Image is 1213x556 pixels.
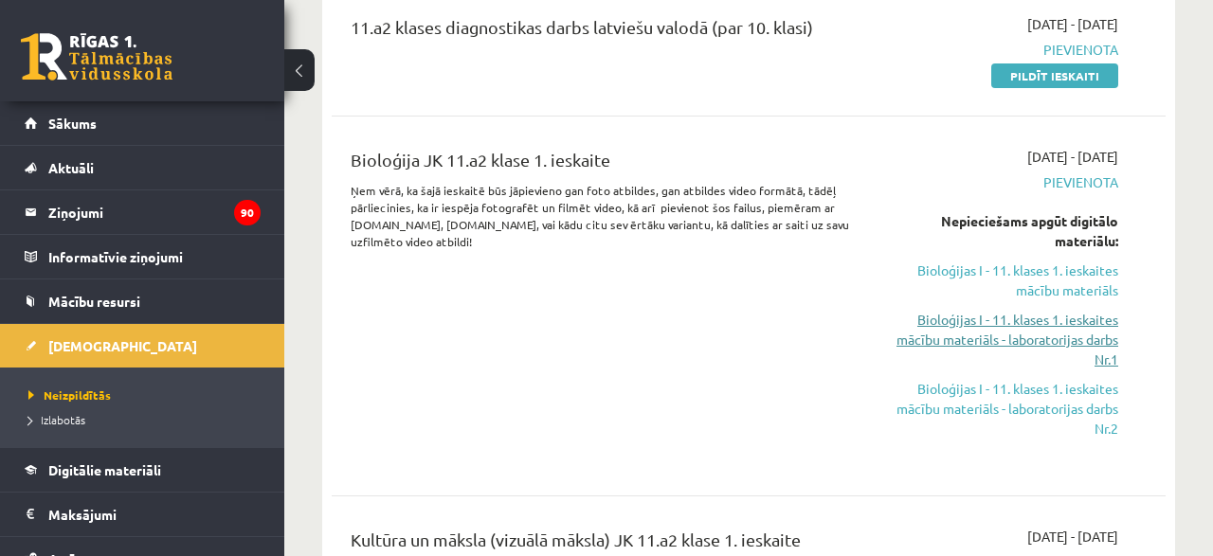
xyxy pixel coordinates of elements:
[48,235,261,278] legend: Informatīvie ziņojumi
[351,182,853,250] p: Ņem vērā, ka šajā ieskaitē būs jāpievieno gan foto atbildes, gan atbildes video formātā, tādēļ pā...
[25,448,261,492] a: Digitālie materiāli
[881,211,1118,251] div: Nepieciešams apgūt digitālo materiālu:
[25,146,261,189] a: Aktuāli
[351,147,853,182] div: Bioloģija JK 11.a2 klase 1. ieskaite
[1027,14,1118,34] span: [DATE] - [DATE]
[25,190,261,234] a: Ziņojumi90
[48,461,161,478] span: Digitālie materiāli
[48,293,140,310] span: Mācību resursi
[234,200,261,225] i: 90
[48,190,261,234] legend: Ziņojumi
[28,386,265,404] a: Neizpildītās
[881,310,1118,369] a: Bioloģijas I - 11. klases 1. ieskaites mācību materiāls - laboratorijas darbs Nr.1
[25,279,261,323] a: Mācību resursi
[881,260,1118,300] a: Bioloģijas I - 11. klases 1. ieskaites mācību materiāls
[25,235,261,278] a: Informatīvie ziņojumi
[21,33,172,81] a: Rīgas 1. Tālmācības vidusskola
[881,379,1118,439] a: Bioloģijas I - 11. klases 1. ieskaites mācību materiāls - laboratorijas darbs Nr.2
[25,101,261,145] a: Sākums
[881,172,1118,192] span: Pievienota
[1027,527,1118,547] span: [DATE] - [DATE]
[48,115,97,132] span: Sākums
[881,40,1118,60] span: Pievienota
[28,411,265,428] a: Izlabotās
[1027,147,1118,167] span: [DATE] - [DATE]
[991,63,1118,88] a: Pildīt ieskaiti
[28,387,111,403] span: Neizpildītās
[48,337,197,354] span: [DEMOGRAPHIC_DATA]
[351,14,853,49] div: 11.a2 klases diagnostikas darbs latviešu valodā (par 10. klasi)
[48,493,261,536] legend: Maksājumi
[48,159,94,176] span: Aktuāli
[25,493,261,536] a: Maksājumi
[25,324,261,368] a: [DEMOGRAPHIC_DATA]
[28,412,85,427] span: Izlabotās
